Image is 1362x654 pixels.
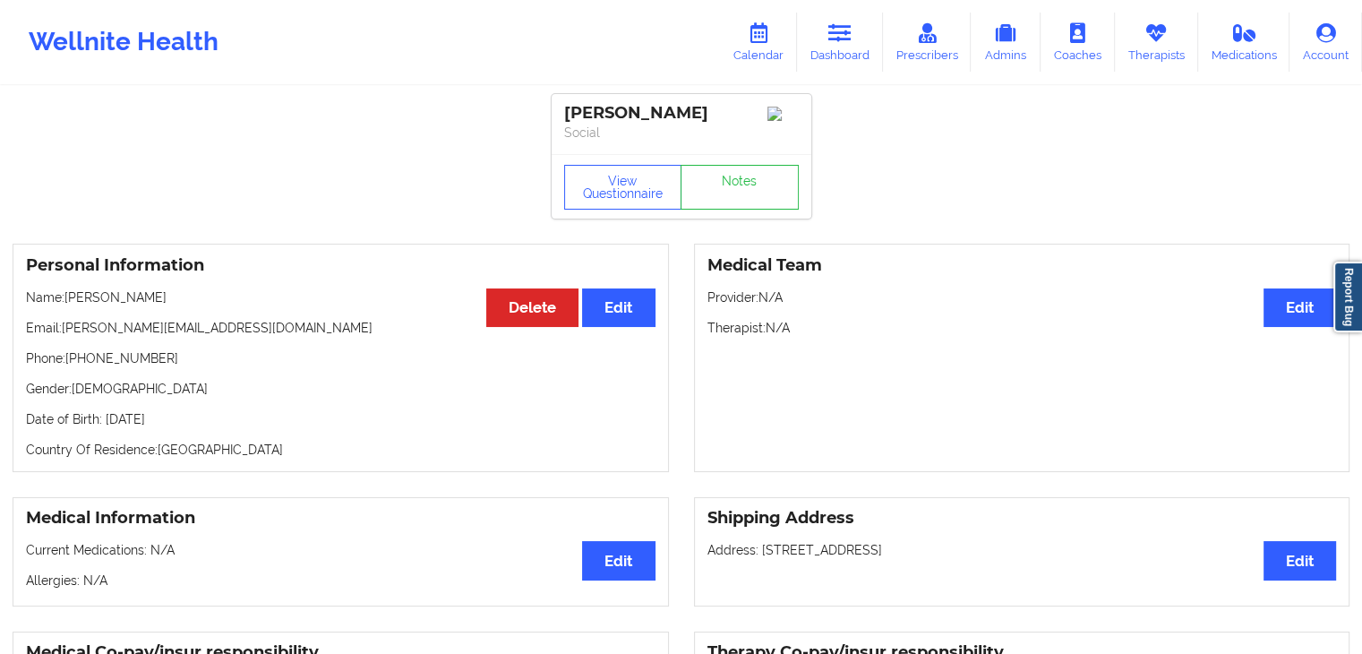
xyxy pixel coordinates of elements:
h3: Medical Information [26,508,655,529]
p: Current Medications: N/A [26,541,655,559]
a: Prescribers [883,13,972,72]
p: Phone: [PHONE_NUMBER] [26,349,655,367]
a: Report Bug [1333,262,1362,332]
p: Social [564,124,799,142]
h3: Shipping Address [707,508,1337,529]
button: Edit [1263,541,1336,580]
p: Name: [PERSON_NAME] [26,288,655,306]
a: Therapists [1115,13,1198,72]
p: Email: [PERSON_NAME][EMAIL_ADDRESS][DOMAIN_NAME] [26,319,655,337]
p: Therapist: N/A [707,319,1337,337]
p: Date of Birth: [DATE] [26,410,655,428]
p: Country Of Residence: [GEOGRAPHIC_DATA] [26,441,655,459]
h3: Personal Information [26,255,655,276]
button: Edit [582,541,655,580]
p: Gender: [DEMOGRAPHIC_DATA] [26,380,655,398]
button: Edit [1263,288,1336,327]
button: Edit [582,288,655,327]
img: Image%2Fplaceholer-image.png [767,107,799,121]
p: Address: [STREET_ADDRESS] [707,541,1337,559]
button: View Questionnaire [564,165,682,210]
p: Provider: N/A [707,288,1337,306]
a: Calendar [720,13,797,72]
a: Dashboard [797,13,883,72]
a: Notes [681,165,799,210]
button: Delete [486,288,578,327]
h3: Medical Team [707,255,1337,276]
div: [PERSON_NAME] [564,103,799,124]
p: Allergies: N/A [26,572,655,589]
a: Coaches [1041,13,1115,72]
a: Medications [1198,13,1290,72]
a: Account [1289,13,1362,72]
a: Admins [971,13,1041,72]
